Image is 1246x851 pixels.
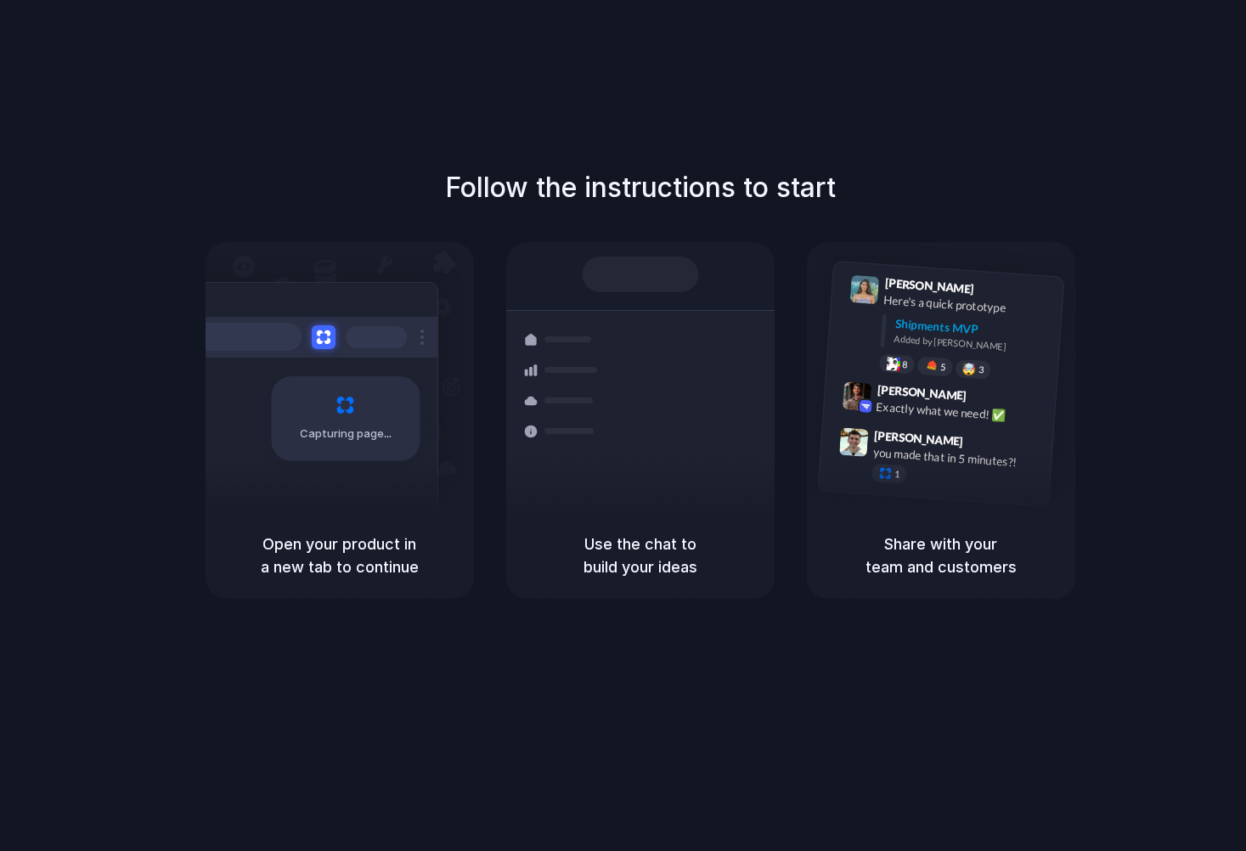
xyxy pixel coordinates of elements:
span: 5 [939,363,945,372]
span: 9:41 AM [978,282,1013,302]
div: you made that in 5 minutes?! [872,443,1042,472]
h5: Share with your team and customers [827,533,1055,578]
div: Added by [PERSON_NAME] [894,332,1050,357]
div: Here's a quick prototype [882,291,1052,320]
span: [PERSON_NAME] [877,380,967,405]
span: 1 [894,470,899,479]
span: [PERSON_NAME] [884,273,974,298]
span: 8 [901,359,907,369]
div: 🤯 [961,363,976,375]
div: Exactly what we need! ✅ [876,397,1046,426]
h1: Follow the instructions to start [445,167,836,208]
span: 3 [978,365,984,375]
span: 9:47 AM [968,434,1003,454]
h5: Open your product in a new tab to continue [226,533,454,578]
span: Capturing page [300,425,394,442]
h5: Use the chat to build your ideas [527,533,754,578]
span: 9:42 AM [971,388,1006,409]
span: [PERSON_NAME] [873,425,963,450]
div: Shipments MVP [894,315,1051,343]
